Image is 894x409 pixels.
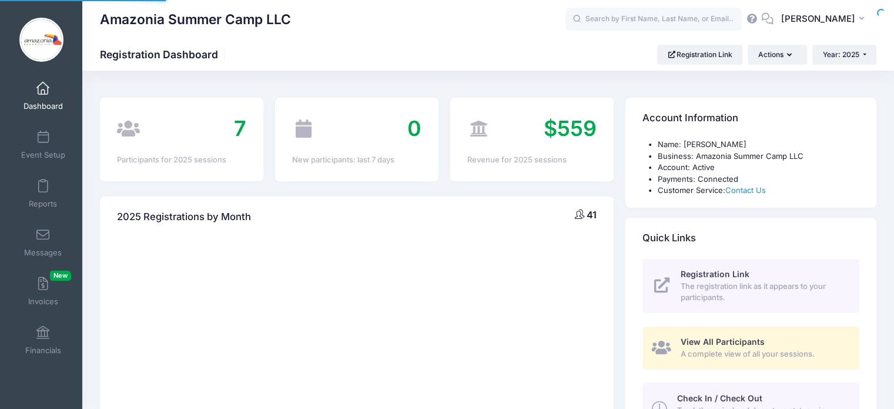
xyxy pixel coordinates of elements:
[292,154,421,166] div: New participants: last 7 days
[15,124,71,165] a: Event Setup
[642,102,738,135] h4: Account Information
[823,50,859,59] span: Year: 2025
[642,327,859,370] a: View All Participants A complete view of all your sessions.
[24,101,63,111] span: Dashboard
[658,185,859,197] li: Customer Service:
[21,150,65,160] span: Event Setup
[25,345,61,355] span: Financials
[50,271,71,281] span: New
[658,139,859,151] li: Name: [PERSON_NAME]
[28,297,58,307] span: Invoices
[748,45,806,65] button: Actions
[642,221,696,255] h4: Quick Links
[681,281,846,304] span: The registration link as it appears to your participants.
[467,154,597,166] div: Revenue for 2025 sessions
[234,115,246,141] span: 7
[658,162,859,174] li: Account: Active
[774,6,876,33] button: [PERSON_NAME]
[681,348,846,360] span: A complete view of all your sessions.
[29,199,57,209] span: Reports
[642,259,859,313] a: Registration Link The registration link as it appears to your participants.
[681,337,765,347] span: View All Participants
[100,6,291,33] h1: Amazonia Summer Camp LLC
[781,12,855,25] span: [PERSON_NAME]
[657,45,742,65] a: Registration Link
[15,75,71,117] a: Dashboard
[19,18,63,62] img: Amazonia Summer Camp LLC
[658,151,859,162] li: Business: Amazonia Summer Camp LLC
[117,154,246,166] div: Participants for 2025 sessions
[565,8,742,31] input: Search by First Name, Last Name, or Email...
[15,271,71,312] a: InvoicesNew
[587,209,597,221] span: 41
[117,200,251,234] h4: 2025 Registrations by Month
[15,173,71,214] a: Reports
[544,115,597,141] span: $559
[15,320,71,361] a: Financials
[15,222,71,263] a: Messages
[407,115,421,141] span: 0
[100,48,228,61] h1: Registration Dashboard
[681,269,749,279] span: Registration Link
[725,185,766,195] a: Contact Us
[658,174,859,185] li: Payments: Connected
[812,45,876,65] button: Year: 2025
[677,393,762,403] span: Check In / Check Out
[24,248,62,258] span: Messages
